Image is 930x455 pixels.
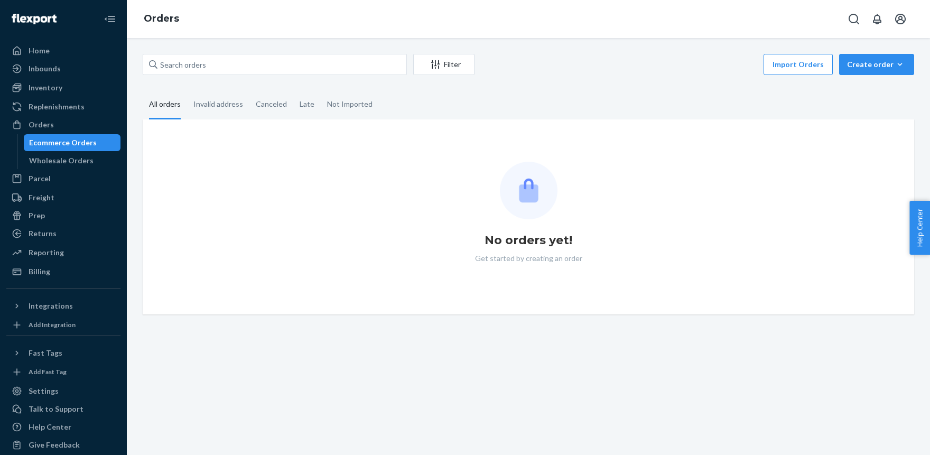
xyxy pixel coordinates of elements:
[6,263,120,280] a: Billing
[6,383,120,400] a: Settings
[327,90,373,118] div: Not Imported
[6,298,120,314] button: Integrations
[29,228,57,239] div: Returns
[6,116,120,133] a: Orders
[29,247,64,258] div: Reporting
[413,54,475,75] button: Filter
[890,8,911,30] button: Open account menu
[6,79,120,96] a: Inventory
[29,440,80,450] div: Give Feedback
[6,437,120,453] button: Give Feedback
[6,170,120,187] a: Parcel
[29,82,62,93] div: Inventory
[6,42,120,59] a: Home
[193,90,243,118] div: Invalid address
[29,367,67,376] div: Add Fast Tag
[143,54,407,75] input: Search orders
[6,244,120,261] a: Reporting
[29,404,83,414] div: Talk to Support
[144,13,179,24] a: Orders
[6,98,120,115] a: Replenishments
[6,419,120,435] a: Help Center
[29,45,50,56] div: Home
[843,8,864,30] button: Open Search Box
[12,14,57,24] img: Flexport logo
[29,210,45,221] div: Prep
[6,319,120,331] a: Add Integration
[6,401,120,417] a: Talk to Support
[764,54,833,75] button: Import Orders
[29,192,54,203] div: Freight
[135,4,188,34] ol: breadcrumbs
[867,8,888,30] button: Open notifications
[256,90,287,118] div: Canceled
[29,320,76,329] div: Add Integration
[6,366,120,378] a: Add Fast Tag
[839,54,914,75] button: Create order
[485,232,572,249] h1: No orders yet!
[29,266,50,277] div: Billing
[500,162,557,219] img: Empty list
[909,201,930,255] button: Help Center
[149,90,181,119] div: All orders
[29,137,97,148] div: Ecommerce Orders
[29,301,73,311] div: Integrations
[24,134,121,151] a: Ecommerce Orders
[29,422,71,432] div: Help Center
[29,348,62,358] div: Fast Tags
[29,173,51,184] div: Parcel
[6,60,120,77] a: Inbounds
[414,59,474,70] div: Filter
[24,152,121,169] a: Wholesale Orders
[6,207,120,224] a: Prep
[300,90,314,118] div: Late
[29,101,85,112] div: Replenishments
[6,189,120,206] a: Freight
[6,225,120,242] a: Returns
[29,119,54,130] div: Orders
[6,345,120,361] button: Fast Tags
[847,59,906,70] div: Create order
[29,63,61,74] div: Inbounds
[29,386,59,396] div: Settings
[99,8,120,30] button: Close Navigation
[475,253,582,264] p: Get started by creating an order
[29,155,94,166] div: Wholesale Orders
